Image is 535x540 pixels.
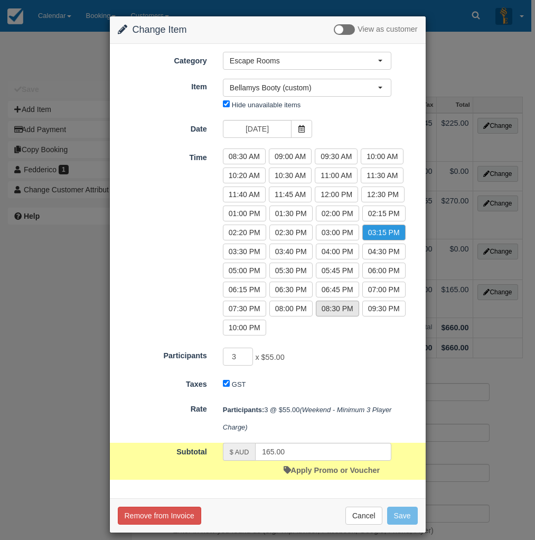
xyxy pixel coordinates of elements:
[230,82,378,93] span: Bellamys Booty (custom)
[316,244,359,259] label: 04:00 PM
[223,244,266,259] label: 03:30 PM
[223,187,266,202] label: 11:40 AM
[269,301,313,316] label: 08:00 PM
[345,507,382,525] button: Cancel
[387,507,418,525] button: Save
[315,148,358,164] label: 09:30 AM
[110,443,215,458] label: Subtotal
[362,206,406,221] label: 02:15 PM
[316,263,359,278] label: 05:45 PM
[223,282,266,297] label: 06:15 PM
[223,52,391,70] button: Escape Rooms
[361,167,403,183] label: 11:30 AM
[362,225,406,240] label: 03:15 PM
[316,206,359,221] label: 02:00 PM
[284,466,380,474] a: Apply Promo or Voucher
[110,148,215,163] label: Time
[223,206,266,221] label: 01:00 PM
[223,406,393,431] em: (Weekend - Minimum 3 Player Charge)
[110,52,215,67] label: Category
[232,380,246,388] label: GST
[118,507,201,525] button: Remove from Invoice
[269,148,312,164] label: 09:00 AM
[315,167,358,183] label: 11:00 AM
[316,282,359,297] label: 06:45 PM
[316,225,359,240] label: 03:00 PM
[110,120,215,135] label: Date
[315,187,358,202] label: 12:00 PM
[110,400,215,415] label: Rate
[223,225,266,240] label: 02:20 PM
[215,401,426,436] div: 3 @ $55.00
[362,301,406,316] label: 09:30 PM
[269,225,313,240] label: 02:30 PM
[110,375,215,390] label: Taxes
[223,406,264,414] strong: Participants
[269,167,312,183] label: 10:30 AM
[230,55,378,66] span: Escape Rooms
[269,263,313,278] label: 05:30 PM
[223,148,266,164] label: 08:30 AM
[361,187,405,202] label: 12:30 PM
[269,206,313,221] label: 01:30 PM
[269,244,313,259] label: 03:40 PM
[230,449,249,456] small: $ AUD
[223,167,266,183] label: 10:20 AM
[223,320,266,336] label: 10:00 PM
[269,187,312,202] label: 11:45 AM
[255,353,284,362] span: x $55.00
[316,301,359,316] label: 08:30 PM
[110,347,215,361] label: Participants
[362,244,406,259] label: 04:30 PM
[269,282,313,297] label: 06:30 PM
[223,348,254,366] input: Participants
[223,79,391,97] button: Bellamys Booty (custom)
[110,78,215,92] label: Item
[223,301,266,316] label: 07:30 PM
[232,101,301,109] label: Hide unavailable items
[358,25,417,34] span: View as customer
[223,263,266,278] label: 05:00 PM
[361,148,403,164] label: 10:00 AM
[362,282,406,297] label: 07:00 PM
[133,24,187,35] span: Change Item
[362,263,406,278] label: 06:00 PM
